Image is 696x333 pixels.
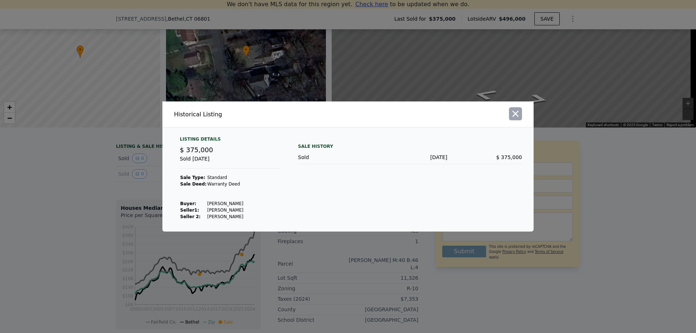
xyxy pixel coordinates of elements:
[180,208,199,213] strong: Seller 1 :
[180,136,281,145] div: Listing Details
[298,142,522,151] div: Sale History
[180,201,196,206] strong: Buyer :
[180,175,205,180] strong: Sale Type:
[373,154,447,161] div: [DATE]
[298,154,373,161] div: Sold
[180,146,213,154] span: $ 375,000
[180,182,207,187] strong: Sale Deed:
[207,174,244,181] td: Standard
[207,213,244,220] td: [PERSON_NAME]
[496,154,522,160] span: $ 375,000
[180,214,200,219] strong: Seller 2:
[207,200,244,207] td: [PERSON_NAME]
[207,181,244,187] td: Warranty Deed
[207,207,244,213] td: [PERSON_NAME]
[180,155,281,168] div: Sold [DATE]
[174,110,345,119] div: Historical Listing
